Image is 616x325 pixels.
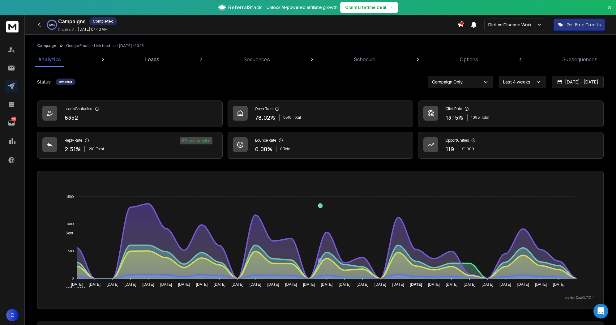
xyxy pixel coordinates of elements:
[178,282,190,287] tspan: [DATE]
[250,282,261,287] tspan: [DATE]
[392,282,404,287] tspan: [DATE]
[66,222,74,226] tspan: 1000
[460,56,478,63] p: Options
[553,282,565,287] tspan: [DATE]
[11,117,16,122] p: 2218
[503,79,533,85] p: Last 4 weeks
[499,282,511,287] tspan: [DATE]
[293,115,301,120] span: Total
[214,282,226,287] tspan: [DATE]
[593,304,608,319] div: Open Intercom Messenger
[180,137,212,144] div: 57 % positive replies
[554,19,605,31] button: Get Free Credits
[481,282,493,287] tspan: [DATE]
[37,43,56,48] button: Campaign
[350,52,379,67] a: Schedule
[255,145,272,153] p: 0.00 %
[374,282,386,287] tspan: [DATE]
[78,27,108,32] p: [DATE] 07:40 AM
[456,52,482,67] a: Options
[303,282,315,287] tspan: [DATE]
[145,56,159,63] p: Leads
[228,132,413,159] a: Bounce Rate0.00%0 Total
[47,295,593,300] p: x-axis : Date(UTC)
[339,282,351,287] tspan: [DATE]
[418,132,604,159] a: Opportunities119$11900
[255,138,276,143] p: Bounce Rate
[5,117,18,129] a: 2218
[267,4,338,11] p: Unlock AI-powered affiliate growth
[96,147,104,152] span: Total
[464,282,476,287] tspan: [DATE]
[535,282,547,287] tspan: [DATE]
[446,138,469,143] p: Opportunities
[49,23,55,27] p: 100 %
[481,115,489,120] span: Total
[66,195,74,199] tspan: 1500
[66,43,144,48] p: Google Emails - Link food list - [DATE] -2025
[65,113,78,122] p: 8352
[61,286,85,290] span: Total Opens
[240,52,274,67] a: Sequences
[517,282,529,287] tspan: [DATE]
[196,282,208,287] tspan: [DATE]
[446,282,458,287] tspan: [DATE]
[65,145,81,153] p: 2.51 %
[56,79,75,85] div: Completed
[89,282,101,287] tspan: [DATE]
[142,52,163,67] a: Leads
[389,4,393,11] span: →
[61,231,73,235] span: Sent
[410,282,422,287] tspan: [DATE]
[72,276,74,280] tspan: 0
[446,106,462,111] p: Click Rate
[605,4,614,19] button: Close banner
[89,17,117,25] div: Completed
[357,282,368,287] tspan: [DATE]
[6,309,19,321] button: C
[321,282,333,287] tspan: [DATE]
[267,282,279,287] tspan: [DATE]
[280,147,291,152] p: 0 Total
[107,282,118,287] tspan: [DATE]
[244,56,270,63] p: Sequences
[37,100,223,127] a: Leads Contacted8352
[255,113,275,122] p: 78.02 %
[65,106,92,111] p: Leads Contacted
[559,52,601,67] a: Subsequences
[488,22,537,28] p: Diet vs Disease Workspace
[228,100,413,127] a: Open Rate78.02%6516Total
[160,282,172,287] tspan: [DATE]
[418,100,604,127] a: Click Rate13.15%1098Total
[125,282,136,287] tspan: [DATE]
[232,282,243,287] tspan: [DATE]
[255,106,272,111] p: Open Rate
[340,2,398,13] button: Claim Lifetime Deal→
[37,132,223,159] a: Reply Rate2.51%210Total57% positive replies
[552,76,604,88] button: [DATE] - [DATE]
[35,52,65,67] a: Analytics
[567,22,601,28] p: Get Free Credits
[58,18,86,25] h1: Campaigns
[354,56,375,63] p: Schedule
[228,4,262,11] span: ReferralStack
[285,282,297,287] tspan: [DATE]
[283,115,292,120] span: 6516
[462,147,474,152] p: $ 11900
[71,282,83,287] tspan: [DATE]
[37,79,52,85] p: Status:
[428,282,440,287] tspan: [DATE]
[432,79,465,85] p: Campaign Only
[143,282,154,287] tspan: [DATE]
[58,27,77,32] p: Created At:
[65,138,82,143] p: Reply Rate
[89,147,95,152] span: 210
[471,115,480,120] span: 1098
[446,113,463,122] p: 13.15 %
[446,145,454,153] p: 119
[38,56,61,63] p: Analytics
[563,56,597,63] p: Subsequences
[68,249,74,253] tspan: 500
